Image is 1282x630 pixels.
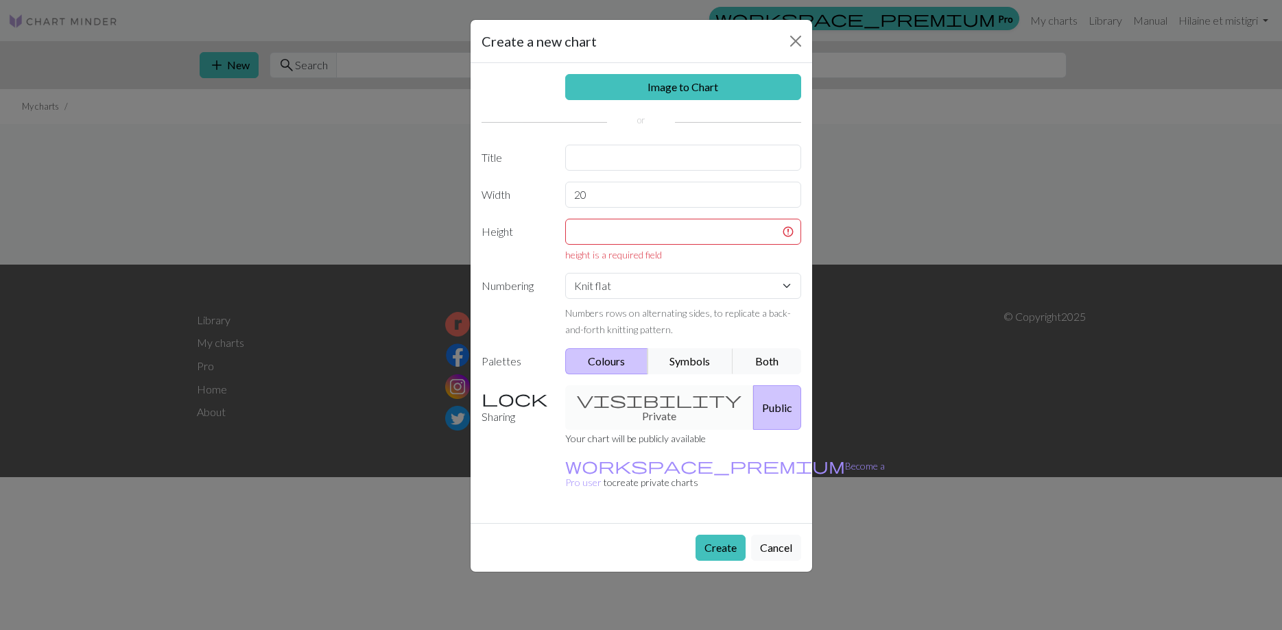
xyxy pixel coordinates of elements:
[473,385,558,430] label: Sharing
[565,460,885,488] small: to create private charts
[565,433,706,444] small: Your chart will be publicly available
[473,219,558,262] label: Height
[565,348,648,374] button: Colours
[473,273,558,337] label: Numbering
[696,535,746,561] button: Create
[751,535,801,561] button: Cancel
[565,460,885,488] a: Become a Pro user
[473,145,558,171] label: Title
[565,74,801,100] a: Image to Chart
[482,31,597,51] h5: Create a new chart
[473,182,558,208] label: Width
[565,307,791,335] small: Numbers rows on alternating sides, to replicate a back-and-forth knitting pattern.
[473,348,558,374] label: Palettes
[565,247,801,262] div: height is a required field
[785,30,807,52] button: Close
[565,456,845,475] span: workspace_premium
[648,348,734,374] button: Symbols
[753,385,801,430] button: Public
[733,348,801,374] button: Both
